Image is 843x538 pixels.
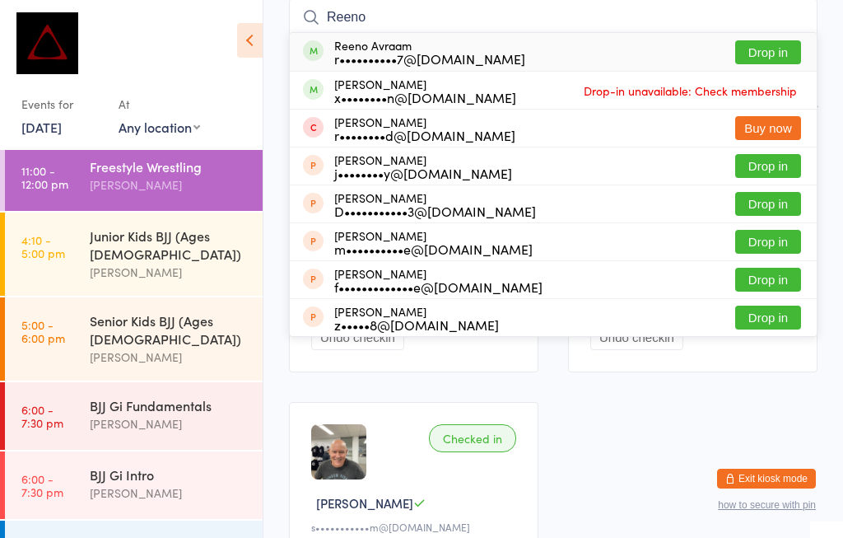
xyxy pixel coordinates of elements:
[735,154,801,178] button: Drop in
[735,268,801,292] button: Drop in
[718,499,816,511] button: how to secure with pin
[735,40,801,64] button: Drop in
[90,396,249,414] div: BJJ Gi Fundamentals
[311,424,366,480] img: image1723540674.png
[334,91,516,104] div: x••••••••n@[DOMAIN_NAME]
[334,318,499,331] div: z•••••8@[DOMAIN_NAME]
[334,129,515,142] div: r••••••••d@[DOMAIN_NAME]
[590,325,683,350] button: Undo checkin
[334,153,512,180] div: [PERSON_NAME]
[21,164,68,190] time: 11:00 - 12:00 pm
[334,77,516,104] div: [PERSON_NAME]
[717,469,816,489] button: Exit kiosk mode
[16,12,78,74] img: Dominance MMA Thomastown
[334,204,536,218] div: D•••••••••••3@[DOMAIN_NAME]
[5,451,263,519] a: 6:00 -7:30 pmBJJ Gi Intro[PERSON_NAME]
[90,227,249,263] div: Junior Kids BJJ (Ages [DEMOGRAPHIC_DATA])
[21,233,65,260] time: 4:10 - 5:00 pm
[311,520,521,534] div: s•••••••••••m@[DOMAIN_NAME]
[334,229,533,255] div: [PERSON_NAME]
[334,166,512,180] div: j••••••••y@[DOMAIN_NAME]
[334,39,525,65] div: Reeno Avraam
[334,280,543,293] div: f•••••••••••••e@[DOMAIN_NAME]
[119,91,200,118] div: At
[90,348,249,367] div: [PERSON_NAME]
[334,267,543,293] div: [PERSON_NAME]
[5,382,263,450] a: 6:00 -7:30 pmBJJ Gi Fundamentals[PERSON_NAME]
[580,78,801,103] span: Drop-in unavailable: Check membership
[735,306,801,330] button: Drop in
[735,192,801,216] button: Drop in
[90,175,249,194] div: [PERSON_NAME]
[5,297,263,381] a: 5:00 -6:00 pmSenior Kids BJJ (Ages [DEMOGRAPHIC_DATA])[PERSON_NAME]
[334,115,515,142] div: [PERSON_NAME]
[119,118,200,136] div: Any location
[311,325,404,350] button: Undo checkin
[429,424,516,452] div: Checked in
[90,414,249,433] div: [PERSON_NAME]
[90,311,249,348] div: Senior Kids BJJ (Ages [DEMOGRAPHIC_DATA])
[334,242,533,255] div: m••••••••••e@[DOMAIN_NAME]
[90,465,249,484] div: BJJ Gi Intro
[90,484,249,503] div: [PERSON_NAME]
[334,305,499,331] div: [PERSON_NAME]
[5,143,263,211] a: 11:00 -12:00 pmFreestyle Wrestling[PERSON_NAME]
[21,118,62,136] a: [DATE]
[316,494,413,512] span: [PERSON_NAME]
[5,213,263,296] a: 4:10 -5:00 pmJunior Kids BJJ (Ages [DEMOGRAPHIC_DATA])[PERSON_NAME]
[735,116,801,140] button: Buy now
[21,403,63,429] time: 6:00 - 7:30 pm
[334,191,536,218] div: [PERSON_NAME]
[90,263,249,282] div: [PERSON_NAME]
[21,91,102,118] div: Events for
[334,52,525,65] div: r••••••••••7@[DOMAIN_NAME]
[90,157,249,175] div: Freestyle Wrestling
[21,472,63,498] time: 6:00 - 7:30 pm
[21,318,65,344] time: 5:00 - 6:00 pm
[735,230,801,254] button: Drop in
